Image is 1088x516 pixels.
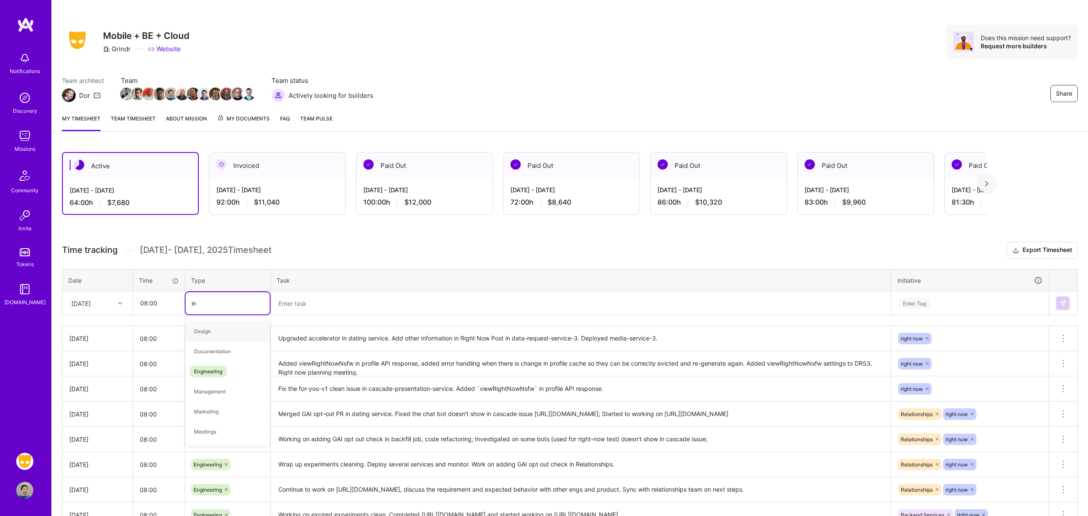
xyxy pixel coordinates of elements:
[103,44,131,53] div: Grindr
[139,276,179,285] div: Time
[62,29,93,52] img: Company Logo
[216,198,339,207] div: 92:00 h
[133,352,185,375] input: HH:MM
[216,185,339,194] div: [DATE] - [DATE]
[271,88,285,102] img: Actively looking for builders
[16,50,33,67] img: bell
[69,435,126,444] div: [DATE]
[510,185,633,194] div: [DATE] - [DATE]
[242,88,255,100] img: Team Member Avatar
[62,88,76,102] img: Team Architect
[232,87,243,101] a: Team Member Avatar
[190,346,235,357] span: Documentation
[190,366,227,377] span: Engineering
[194,461,222,468] span: Engineering
[94,92,100,99] i: icon Mail
[952,159,962,170] img: Paid Out
[69,384,126,393] div: [DATE]
[70,186,191,195] div: [DATE] - [DATE]
[243,87,254,101] a: Team Member Avatar
[14,453,35,470] a: Grindr: Mobile + BE + Cloud
[952,185,1074,194] div: [DATE] - [DATE]
[953,32,974,52] img: Avatar
[805,185,927,194] div: [DATE] - [DATE]
[107,198,130,207] span: $7,680
[165,87,177,101] a: Team Member Avatar
[901,436,933,443] span: Relationships
[1059,300,1066,307] img: Submit
[842,198,866,207] span: $9,960
[363,198,486,207] div: 100:00 h
[133,378,185,400] input: HH:MM
[133,478,185,501] input: HH:MM
[404,198,431,207] span: $12,000
[946,487,968,493] span: right now
[805,159,815,170] img: Paid Out
[121,76,254,85] span: Team
[190,426,221,437] span: Meetings
[357,152,492,179] div: Paid Out
[131,88,144,100] img: Team Member Avatar
[209,88,222,100] img: Team Member Avatar
[280,114,290,131] a: FAQ
[71,299,91,308] div: [DATE]
[16,89,33,106] img: discovery
[271,377,890,401] textarea: Fix the for-you-v1 clean issue in cascade-presentation-service. Added `viewRightNowNsfw` in profi...
[69,334,126,343] div: [DATE]
[798,152,934,179] div: Paid Out
[190,406,223,417] span: Marketing
[62,245,118,255] span: Time tracking
[1007,242,1078,259] button: Export Timesheet
[271,269,891,291] th: Task
[901,487,933,493] span: Relationships
[946,461,968,468] span: right now
[121,87,132,101] a: Team Member Avatar
[176,88,189,100] img: Team Member Avatar
[510,198,633,207] div: 72:00 h
[69,359,126,368] div: [DATE]
[217,114,270,131] a: My Documents
[985,181,988,187] img: right
[901,386,923,392] span: right now
[363,159,374,170] img: Paid Out
[231,88,244,100] img: Team Member Avatar
[153,88,166,100] img: Team Member Avatar
[148,44,181,53] a: Website
[1012,246,1019,255] i: icon Download
[899,296,930,310] div: Enter Tag
[187,88,200,100] img: Team Member Avatar
[133,403,185,425] input: HH:MM
[271,478,890,501] textarea: Continue to work on [URL][DOMAIN_NAME], discuss the requirement and expected behavior with other ...
[166,114,207,131] a: About Mission
[17,17,34,32] img: logo
[16,127,33,144] img: teamwork
[20,248,30,256] img: tokens
[185,269,271,291] th: Type
[111,114,156,131] a: Team timesheet
[14,482,35,499] a: User Avatar
[118,301,122,305] i: icon Chevron
[69,410,126,419] div: [DATE]
[981,42,1071,50] div: Request more builders
[194,487,222,493] span: Engineering
[289,91,373,100] span: Actively looking for builders
[13,106,37,115] div: Discovery
[254,198,280,207] span: $11,040
[133,292,184,314] input: HH:MM
[805,198,927,207] div: 83:00 h
[15,165,35,186] img: Community
[120,88,133,100] img: Team Member Avatar
[946,411,968,417] span: right now
[548,198,571,207] span: $8,640
[143,87,154,101] a: Team Member Avatar
[651,152,787,179] div: Paid Out
[4,298,46,307] div: [DOMAIN_NAME]
[16,281,33,298] img: guide book
[177,87,188,101] a: Team Member Avatar
[658,159,668,170] img: Paid Out
[16,453,33,470] img: Grindr: Mobile + BE + Cloud
[62,76,104,85] span: Team architect
[271,327,890,350] textarea: Upgraded accelerator in dating service. Add other information in Right Now Post in data-request-s...
[271,428,890,451] textarea: Working on adding GAI opt out check in backfill job, code refactoring; Investigated on some bots ...
[154,87,165,101] a: Team Member Avatar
